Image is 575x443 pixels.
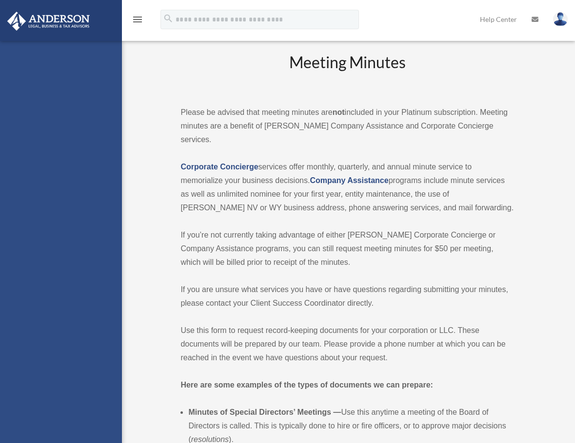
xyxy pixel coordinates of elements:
[310,176,388,185] a: Company Assistance
[180,163,258,171] a: Corporate Concierge
[188,408,341,416] b: Minutes of Special Directors’ Meetings —
[132,17,143,25] a: menu
[180,324,514,365] p: Use this form to request record-keeping documents for your corporation or LLC. These documents wi...
[180,283,514,310] p: If you are unsure what services you have or have questions regarding submitting your minutes, ple...
[180,160,514,215] p: services offer monthly, quarterly, and annual minute service to memorialize your business decisio...
[163,13,174,24] i: search
[180,228,514,269] p: If you’re not currently taking advantage of either [PERSON_NAME] Corporate Concierge or Company A...
[553,12,568,26] img: User Pic
[180,381,433,389] strong: Here are some examples of the types of documents we can prepare:
[333,108,345,116] strong: not
[180,106,514,147] p: Please be advised that meeting minutes are included in your Platinum subscription. Meeting minute...
[132,14,143,25] i: menu
[180,52,514,92] h2: Meeting Minutes
[4,12,93,31] img: Anderson Advisors Platinum Portal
